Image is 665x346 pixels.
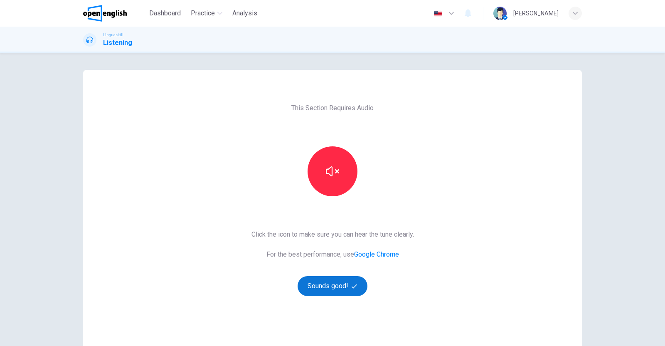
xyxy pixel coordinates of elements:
a: Google Chrome [354,250,399,258]
img: Profile picture [493,7,507,20]
a: OpenEnglish logo [83,5,146,22]
span: For the best performance, use [251,250,414,259]
button: Practice [187,6,226,21]
span: Dashboard [149,8,181,18]
button: Dashboard [146,6,184,21]
span: This Section Requires Audio [291,103,374,113]
span: Analysis [232,8,257,18]
img: OpenEnglish logo [83,5,127,22]
span: Linguaskill [103,32,123,38]
span: Click the icon to make sure you can hear the tune clearly. [251,230,414,240]
div: [PERSON_NAME] [513,8,559,18]
button: Analysis [229,6,261,21]
h1: Listening [103,38,132,48]
button: Sounds good! [298,276,367,296]
span: Practice [191,8,215,18]
img: en [433,10,443,17]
